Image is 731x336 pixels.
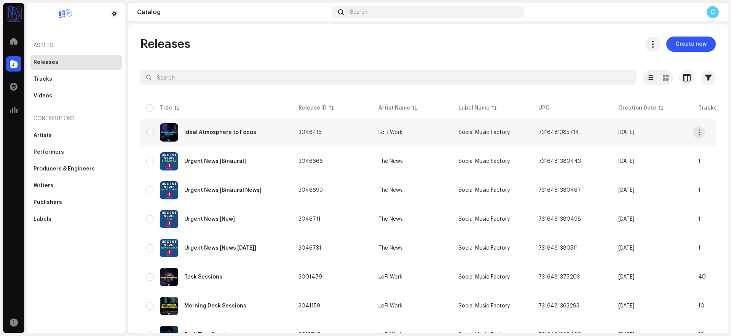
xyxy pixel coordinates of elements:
[30,55,122,70] re-m-nav-item: Releases
[30,72,122,87] re-m-nav-item: Tracks
[34,166,95,172] div: Producers & Engineers
[666,37,716,52] button: Create new
[618,188,634,193] span: Oct 7, 2025
[458,274,510,280] span: Social Music Factory
[538,274,580,280] span: 7316481375203
[160,210,178,228] img: 147c31f7-71b1-4ffd-ba4b-2449fdaeaea7
[378,274,402,280] div: LoFi Work
[30,178,122,193] re-m-nav-item: Writers
[618,159,634,164] span: Oct 7, 2025
[184,159,246,164] div: Urgent News [Binaural]
[30,212,122,227] re-m-nav-item: Labels
[378,303,446,309] span: LoFi Work
[458,217,510,222] span: Social Music Factory
[34,216,51,222] div: Labels
[6,6,21,21] img: e5bc8556-b407-468f-b79f-f97bf8540664
[34,149,64,155] div: Performers
[378,188,403,193] div: The News
[675,37,707,52] span: Create new
[618,274,634,280] span: Sep 9, 2025
[160,152,178,170] img: 55a7a802-758c-4177-bba4-bc5849a752db
[34,132,52,139] div: Artists
[298,104,327,112] div: Release ID
[538,245,578,251] span: 7316481380511
[137,9,329,15] div: Catalog
[298,130,322,135] span: 3046415
[34,93,52,99] div: Videos
[618,130,634,135] span: Oct 7, 2025
[298,245,321,251] span: 3046731
[378,245,403,251] div: The News
[30,161,122,177] re-m-nav-item: Producers & Engineers
[458,159,510,164] span: Social Music Factory
[34,59,58,65] div: Releases
[538,188,581,193] span: 7316481380467
[160,239,178,257] img: 1f11d46a-18bf-4ec8-a3ae-3211127f462d
[34,183,53,189] div: Writers
[618,104,656,112] div: Creation Date
[378,245,446,251] span: The News
[30,110,122,128] re-a-nav-header: Contributors
[538,217,581,222] span: 7316481380498
[298,217,321,222] span: 3046711
[160,297,178,315] img: 8abacf6b-3c7f-421d-add1-7d016978a103
[184,217,235,222] div: Urgent News [New]
[184,274,222,280] div: Task Sessions
[30,88,122,104] re-m-nav-item: Videos
[140,70,637,85] input: Search
[378,217,446,222] span: The News
[538,159,581,164] span: 7316481380443
[30,128,122,143] re-m-nav-item: Artists
[378,104,410,112] div: Artist Name
[298,303,320,309] span: 3041159
[160,104,172,112] div: Title
[34,76,52,82] div: Tracks
[378,303,402,309] div: LoFi Work
[298,274,322,280] span: 3001479
[538,303,579,309] span: 7316481363293
[298,188,323,193] span: 3046699
[160,268,178,286] img: 887d2fea-e8a8-43ca-bc88-da0c361ff80a
[30,145,122,160] re-m-nav-item: Performers
[618,217,634,222] span: Oct 7, 2025
[30,37,122,55] re-a-nav-header: Assets
[184,303,246,309] div: Morning Desk Sessions
[707,6,719,18] div: C
[618,245,634,251] span: Oct 7, 2025
[184,188,262,193] div: Urgent News [Binaural News]
[34,9,97,18] img: 6d09b4a0-1ddf-486b-aa8f-9c4fc35cc95c
[184,245,256,251] div: Urgent News [News Today]
[458,245,510,251] span: Social Music Factory
[378,130,446,135] span: LoFi Work
[350,9,367,15] span: Search
[618,303,634,309] span: Oct 1, 2025
[458,188,510,193] span: Social Music Factory
[378,274,446,280] span: LoFi Work
[458,104,490,112] div: Label Name
[458,130,510,135] span: Social Music Factory
[378,188,446,193] span: The News
[378,159,446,164] span: The News
[34,199,62,205] div: Publishers
[458,303,510,309] span: Social Music Factory
[30,195,122,210] re-m-nav-item: Publishers
[378,217,403,222] div: The News
[160,181,178,199] img: b43f9374-d3eb-4b24-a03a-7440297256a3
[160,123,178,142] img: d0426ddf-e7d9-4ce7-8426-7fd1f135d78d
[378,159,403,164] div: The News
[140,37,190,52] span: Releases
[538,130,579,135] span: 7316481385714
[378,130,402,135] div: LoFi Work
[184,130,256,135] div: Ideal Atmosphere to Focus
[298,159,323,164] span: 3046666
